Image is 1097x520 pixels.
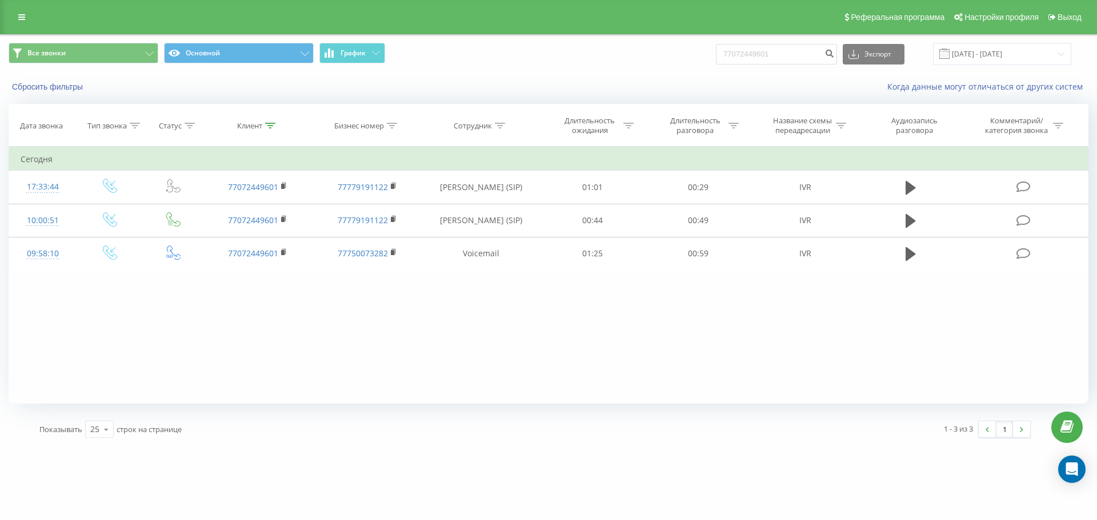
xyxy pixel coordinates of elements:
span: Реферальная программа [851,13,944,22]
div: Аудиозапись разговора [878,116,952,135]
span: Показывать [39,424,82,434]
span: Выход [1058,13,1082,22]
td: 00:44 [540,204,645,237]
a: 77779191122 [338,215,388,225]
div: 17:33:44 [21,176,65,198]
td: IVR [751,204,860,237]
a: 77072449601 [228,182,278,192]
td: [PERSON_NAME] (SIP) [422,171,540,204]
a: 1 [996,421,1013,437]
button: Сбросить фильтры [9,82,89,92]
td: IVR [751,171,860,204]
td: IVR [751,237,860,270]
div: Клиент [237,121,262,131]
span: Настройки профиля [964,13,1039,22]
div: Длительность ожидания [559,116,620,135]
td: [PERSON_NAME] (SIP) [422,204,540,237]
td: 00:49 [645,204,750,237]
div: Название схемы переадресации [772,116,833,135]
div: Длительность разговора [664,116,726,135]
input: Поиск по номеру [716,44,837,65]
div: Open Intercom Messenger [1058,455,1086,483]
div: Статус [159,121,182,131]
div: 25 [90,424,99,435]
span: строк на странице [117,424,182,434]
td: Voicemail [422,237,540,270]
a: 77072449601 [228,248,278,259]
a: 77750073282 [338,248,388,259]
td: 01:25 [540,237,645,270]
div: Дата звонка [20,121,63,131]
div: 09:58:10 [21,243,65,265]
div: Бизнес номер [334,121,384,131]
span: Все звонки [27,49,66,58]
div: 1 - 3 из 3 [944,423,973,434]
div: 10:00:51 [21,209,65,232]
a: Когда данные могут отличаться от других систем [887,81,1088,92]
a: 77779191122 [338,182,388,192]
td: Сегодня [9,148,1088,171]
div: Тип звонка [87,121,127,131]
button: График [319,43,385,63]
td: 01:01 [540,171,645,204]
a: 77072449601 [228,215,278,225]
button: Экспорт [843,44,904,65]
td: 00:59 [645,237,750,270]
div: Комментарий/категория звонка [983,116,1050,135]
button: Все звонки [9,43,158,63]
div: Сотрудник [454,121,492,131]
td: 00:29 [645,171,750,204]
button: Основной [164,43,314,63]
span: График [341,49,366,57]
